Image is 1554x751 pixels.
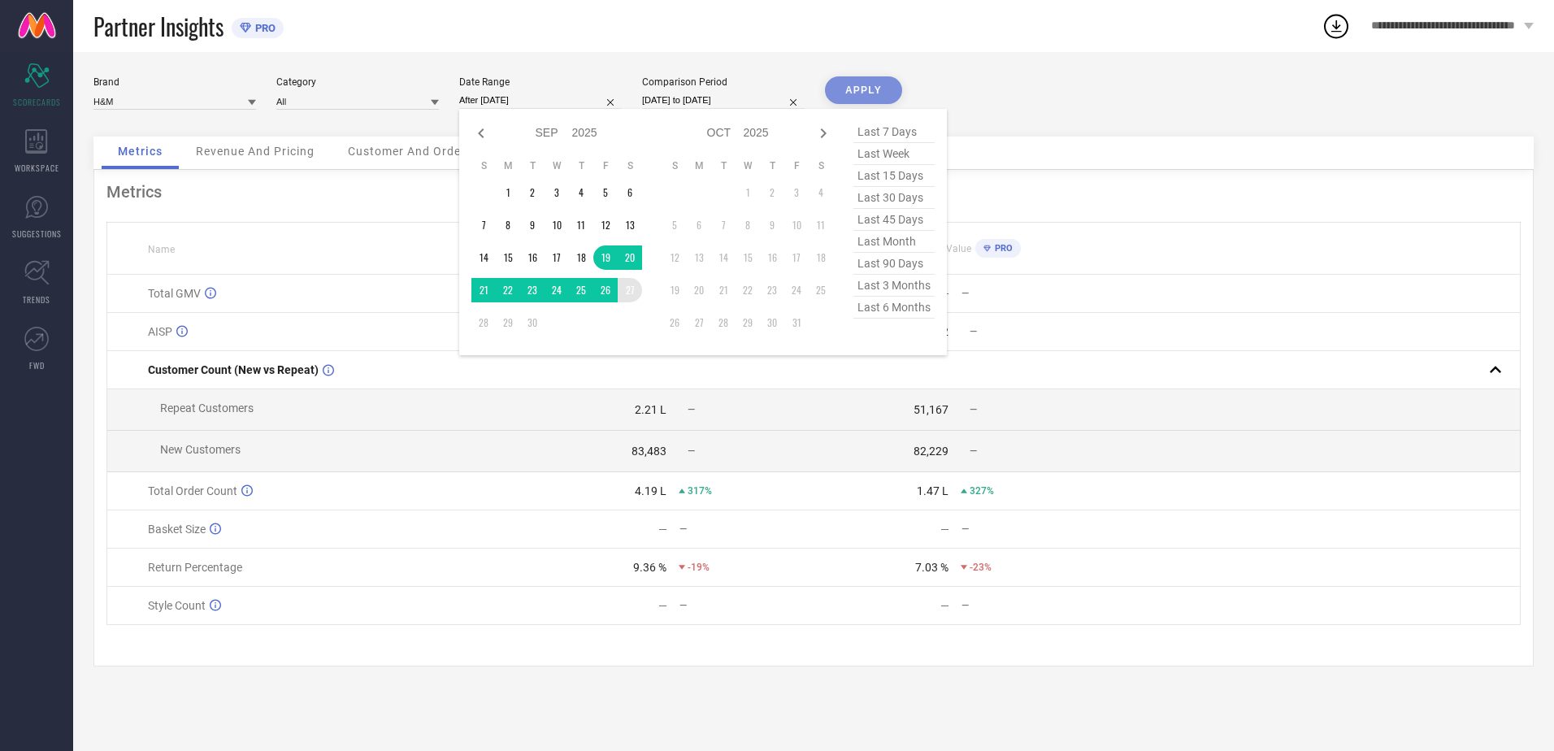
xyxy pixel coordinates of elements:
th: Tuesday [711,159,736,172]
div: 4.19 L [635,484,666,497]
th: Thursday [569,159,593,172]
div: Open download list [1322,11,1351,41]
td: Thu Sep 11 2025 [569,213,593,237]
span: last month [853,231,935,253]
span: Return Percentage [148,561,242,574]
td: Sat Oct 25 2025 [809,278,833,302]
div: — [961,523,1095,535]
span: — [688,404,695,415]
td: Sat Oct 04 2025 [809,180,833,205]
span: — [970,404,977,415]
td: Tue Sep 09 2025 [520,213,545,237]
div: Previous month [471,124,491,143]
span: Customer Count (New vs Repeat) [148,363,319,376]
span: Partner Insights [93,10,224,43]
td: Sat Oct 11 2025 [809,213,833,237]
div: 2.21 L [635,403,666,416]
span: PRO [251,22,276,34]
td: Tue Sep 16 2025 [520,245,545,270]
div: Comparison Period [642,76,805,88]
td: Wed Sep 10 2025 [545,213,569,237]
td: Wed Sep 17 2025 [545,245,569,270]
div: — [961,600,1095,611]
td: Mon Sep 08 2025 [496,213,520,237]
span: SUGGESTIONS [12,228,62,240]
th: Monday [687,159,711,172]
td: Fri Sep 12 2025 [593,213,618,237]
td: Fri Oct 17 2025 [784,245,809,270]
span: 327% [970,485,994,497]
td: Sat Sep 06 2025 [618,180,642,205]
div: 82,229 [914,445,948,458]
td: Sat Sep 27 2025 [618,278,642,302]
input: Select date range [459,92,622,109]
div: — [940,599,949,612]
div: Next month [814,124,833,143]
td: Thu Oct 09 2025 [760,213,784,237]
td: Mon Sep 22 2025 [496,278,520,302]
th: Friday [593,159,618,172]
td: Sun Sep 07 2025 [471,213,496,237]
div: 9.36 % [633,561,666,574]
div: 51,167 [914,403,948,416]
span: Total GMV [148,287,201,300]
td: Fri Oct 03 2025 [784,180,809,205]
td: Sun Oct 05 2025 [662,213,687,237]
span: last 7 days [853,121,935,143]
th: Wednesday [545,159,569,172]
span: last 15 days [853,165,935,187]
td: Mon Sep 15 2025 [496,245,520,270]
span: Repeat Customers [160,402,254,415]
span: FWD [29,359,45,371]
span: Metrics [118,145,163,158]
div: — [940,523,949,536]
span: Total Order Count [148,484,237,497]
td: Wed Oct 22 2025 [736,278,760,302]
th: Saturday [809,159,833,172]
div: Metrics [106,182,1521,202]
th: Monday [496,159,520,172]
td: Mon Oct 13 2025 [687,245,711,270]
th: Wednesday [736,159,760,172]
div: — [679,523,813,535]
td: Wed Sep 24 2025 [545,278,569,302]
td: Tue Oct 07 2025 [711,213,736,237]
span: — [688,445,695,457]
td: Sun Oct 12 2025 [662,245,687,270]
td: Thu Sep 18 2025 [569,245,593,270]
span: TRENDS [23,293,50,306]
td: Wed Oct 29 2025 [736,310,760,335]
td: Tue Sep 30 2025 [520,310,545,335]
span: -19% [688,562,710,573]
span: WORKSPACE [15,162,59,174]
span: last week [853,143,935,165]
td: Wed Oct 01 2025 [736,180,760,205]
div: 83,483 [632,445,666,458]
span: Customer And Orders [348,145,472,158]
th: Friday [784,159,809,172]
td: Sun Sep 21 2025 [471,278,496,302]
td: Thu Oct 16 2025 [760,245,784,270]
td: Sun Oct 19 2025 [662,278,687,302]
span: last 90 days [853,253,935,275]
th: Saturday [618,159,642,172]
td: Mon Sep 01 2025 [496,180,520,205]
td: Fri Sep 19 2025 [593,245,618,270]
td: Sun Sep 28 2025 [471,310,496,335]
span: last 3 months [853,275,935,297]
div: — [679,600,813,611]
td: Mon Oct 20 2025 [687,278,711,302]
th: Tuesday [520,159,545,172]
th: Sunday [471,159,496,172]
span: SCORECARDS [13,96,61,108]
div: — [658,523,667,536]
span: last 30 days [853,187,935,209]
td: Tue Oct 28 2025 [711,310,736,335]
td: Tue Sep 23 2025 [520,278,545,302]
td: Tue Oct 21 2025 [711,278,736,302]
span: Revenue And Pricing [196,145,315,158]
td: Mon Oct 27 2025 [687,310,711,335]
div: Brand [93,76,256,88]
td: Tue Sep 02 2025 [520,180,545,205]
td: Fri Sep 26 2025 [593,278,618,302]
